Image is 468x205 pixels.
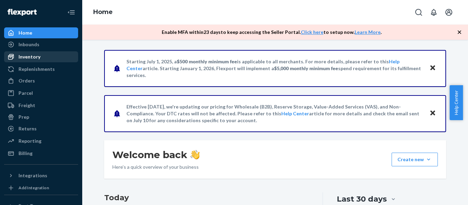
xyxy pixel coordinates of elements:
[19,77,35,84] div: Orders
[355,29,381,35] a: Learn More
[19,185,49,191] div: Add Integration
[19,114,29,120] div: Prep
[428,63,437,73] button: Close
[4,88,78,99] a: Parcel
[412,5,426,19] button: Open Search Box
[4,64,78,75] a: Replenishments
[19,150,33,157] div: Billing
[301,29,323,35] a: Click here
[19,138,41,144] div: Reporting
[8,9,37,16] img: Flexport logo
[112,149,200,161] h1: Welcome back
[14,5,38,11] span: Support
[19,125,37,132] div: Returns
[126,58,423,79] p: Starting July 1, 2025, a is applicable to all merchants. For more details, please refer to this a...
[126,103,423,124] p: Effective [DATE], we're updating our pricing for Wholesale (B2B), Reserve Storage, Value-Added Se...
[428,108,437,118] button: Close
[93,8,113,16] a: Home
[177,59,237,64] span: $500 monthly minimum fee
[64,5,78,19] button: Close Navigation
[392,153,438,166] button: Create new
[19,102,35,109] div: Freight
[190,150,200,159] img: hand-wave emoji
[4,123,78,134] a: Returns
[4,51,78,62] a: Inventory
[104,192,309,203] h3: Today
[337,194,387,204] div: Last 30 days
[4,148,78,159] a: Billing
[449,85,463,120] button: Help Center
[88,2,118,22] ol: breadcrumbs
[19,41,39,48] div: Inbounds
[4,136,78,146] a: Reporting
[4,75,78,86] a: Orders
[281,111,309,116] a: Help Center
[4,27,78,38] a: Home
[19,66,55,73] div: Replenishments
[274,65,338,71] span: $5,000 monthly minimum fee
[4,39,78,50] a: Inbounds
[19,29,32,36] div: Home
[4,112,78,123] a: Prep
[19,172,47,179] div: Integrations
[112,164,200,170] p: Here’s a quick overview of your business
[19,53,40,60] div: Inventory
[442,5,456,19] button: Open account menu
[4,100,78,111] a: Freight
[162,29,382,36] p: Enable MFA within 23 days to keep accessing the Seller Portal. to setup now. .
[427,5,441,19] button: Open notifications
[19,90,33,97] div: Parcel
[4,170,78,181] button: Integrations
[4,184,78,192] a: Add Integration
